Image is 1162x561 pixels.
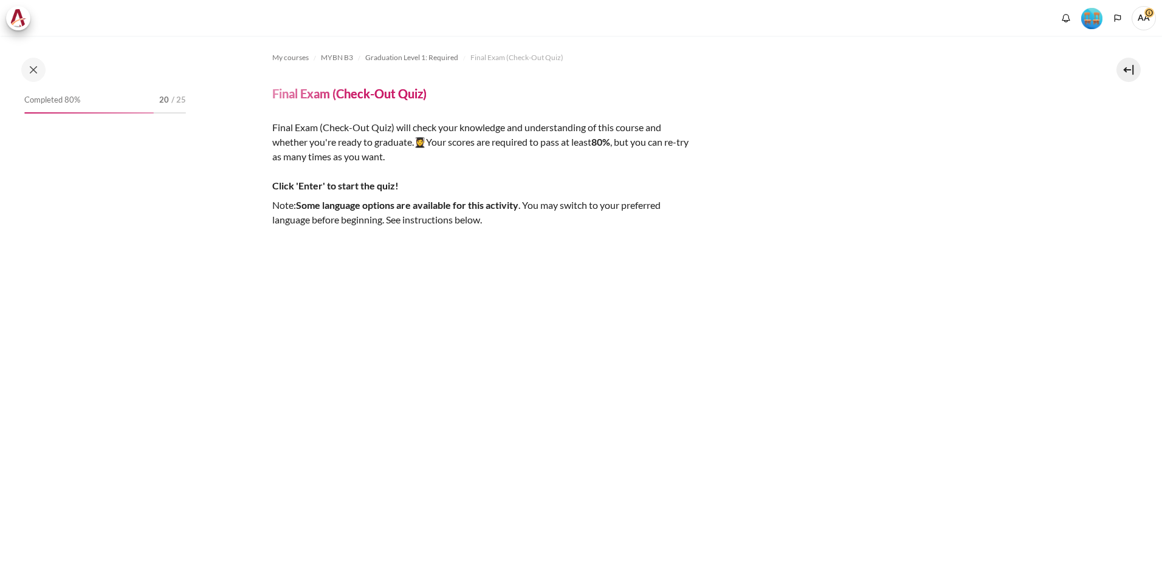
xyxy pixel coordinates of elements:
p: Final Exam (Check-Out Quiz) will check your knowledge and understanding of this course and whethe... [272,120,698,193]
strong: Click 'Enter' to start the quiz! [272,180,399,191]
img: Architeck [10,9,27,27]
span: Completed 80% [24,94,80,106]
strong: % [602,136,610,148]
div: 80% [24,112,154,114]
span: MYBN B3 [321,52,353,63]
span: Final Exam (Check-Out Quiz) [470,52,563,63]
nav: Navigation bar [272,48,1076,67]
div: Show notification window with no new notifications [1057,9,1075,27]
strong: 80 [591,136,602,148]
a: Level #4 [1076,7,1107,29]
a: User menu [1132,6,1156,30]
div: Level #4 [1081,7,1102,29]
span: / 25 [171,94,186,106]
h4: Final Exam (Check-Out Quiz) [272,86,427,101]
span: My courses [272,52,309,63]
button: Languages [1109,9,1127,27]
span: AA [1132,6,1156,30]
span: 20 [159,94,169,106]
span: Note: [272,199,296,211]
span: Graduation Level 1: Required [365,52,458,63]
strong: Some language options are available for this activity [296,199,518,211]
img: Level #4 [1081,8,1102,29]
a: MYBN B3 [321,50,353,65]
a: My courses [272,50,309,65]
a: Graduation Level 1: Required [365,50,458,65]
p: . You may switch to your preferred language before beginning. See instructions below. [272,198,698,227]
a: Final Exam (Check-Out Quiz) [470,50,563,65]
a: Architeck Architeck [6,6,36,30]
